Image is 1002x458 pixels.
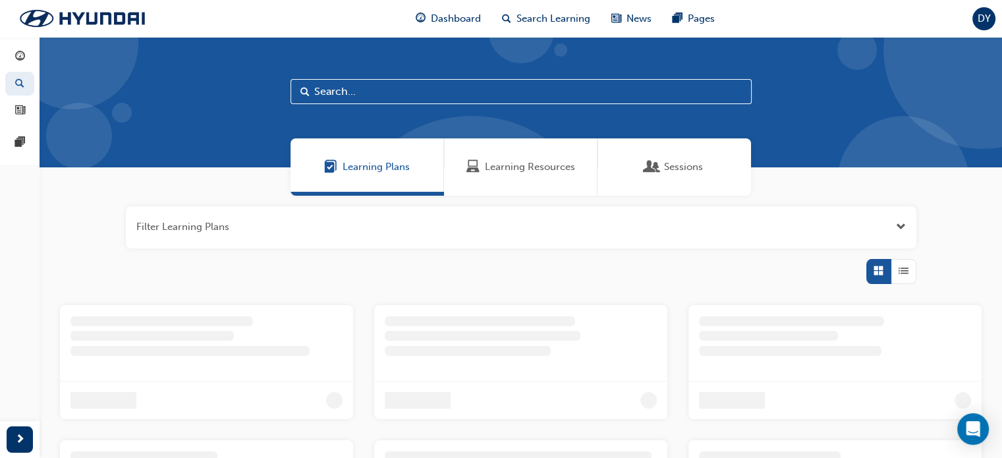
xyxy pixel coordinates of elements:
span: next-icon [15,432,25,448]
span: Grid [874,264,883,279]
span: Sessions [664,159,703,175]
span: search-icon [502,11,511,27]
span: news-icon [611,11,621,27]
span: Learning Plans [343,159,410,175]
span: Search Learning [516,11,590,26]
a: SessionsSessions [598,138,751,196]
a: Learning PlansLearning Plans [291,138,444,196]
span: News [626,11,652,26]
a: search-iconSearch Learning [491,5,601,32]
span: news-icon [15,105,25,117]
span: guage-icon [416,11,426,27]
span: List [899,264,908,279]
a: Learning ResourcesLearning Resources [444,138,598,196]
span: Learning Resources [485,159,575,175]
img: Trak [7,5,158,32]
span: Pages [688,11,715,26]
span: Dashboard [431,11,481,26]
a: news-iconNews [601,5,662,32]
div: Open Intercom Messenger [957,413,989,445]
a: pages-iconPages [662,5,725,32]
button: DY [972,7,995,30]
span: Search [300,84,310,100]
span: pages-icon [15,137,25,149]
span: guage-icon [15,51,25,63]
input: Search... [291,79,752,104]
span: Learning Plans [324,159,337,175]
button: Open the filter [896,219,906,235]
span: Learning Resources [466,159,480,175]
span: pages-icon [673,11,682,27]
span: Sessions [646,159,659,175]
a: guage-iconDashboard [405,5,491,32]
span: search-icon [15,78,24,90]
span: DY [978,11,991,26]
